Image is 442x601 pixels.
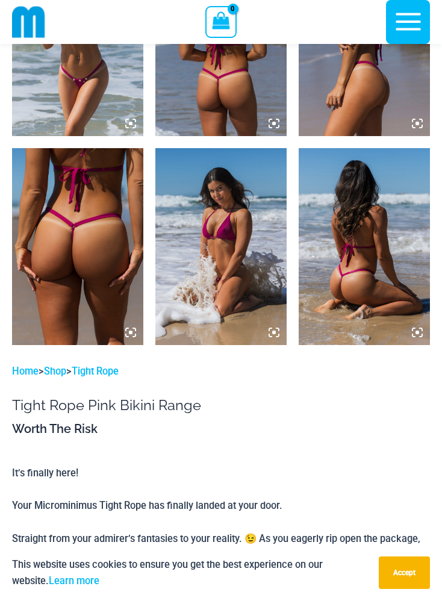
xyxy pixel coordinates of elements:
[72,366,119,377] a: Tight Rope
[12,421,430,437] h3: Worth The Risk
[12,5,45,39] img: cropped mm emblem
[12,556,370,589] p: This website uses cookies to ensure you get the best experience on our website.
[44,366,66,377] a: Shop
[12,366,39,377] a: Home
[299,148,430,345] img: Tight Rope Pink 319 Top 4212 Micro
[379,556,430,589] button: Accept
[12,363,430,379] p: > >
[155,148,287,345] img: Tight Rope Pink 319 Top 4212 Micro
[12,397,430,414] h1: Tight Rope Pink Bikini Range
[205,6,236,37] a: View Shopping Cart, empty
[12,148,143,345] img: Tight Rope Pink 319 4212 Micro
[49,575,99,587] a: Learn more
